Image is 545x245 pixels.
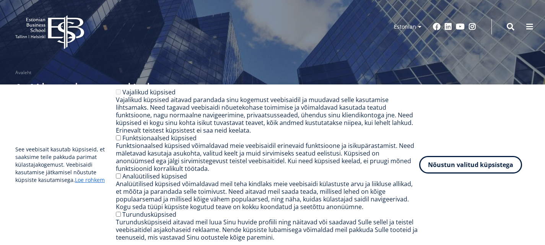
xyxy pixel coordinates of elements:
[116,96,419,134] div: Vajalikud küpsised aitavad parandada sinu kogemust veebisaidil ja muudavad selle kasutamise lihts...
[456,23,465,31] a: Youtube
[15,146,116,184] p: See veebisait kasutab küpsiseid, et saaksime teile pakkuda parimat külastajakogemust. Veebisaidi ...
[122,172,187,180] label: Analüütilised küpsised
[15,69,31,76] a: Avaleht
[444,23,452,31] a: Linkedin
[469,23,476,31] a: Instagram
[122,88,176,96] label: Vajalikud küpsised
[433,23,441,31] a: Facebook
[15,76,151,107] span: Mikrokraadid
[116,180,419,211] div: Analüütilised küpsised võimaldavad meil teha kindlaks meie veebisaidi külastuste arvu ja liikluse...
[122,134,197,142] label: Funktsionaalsed küpsised
[75,176,105,184] a: Loe rohkem
[122,210,176,219] label: Turundusküpsised
[419,156,522,174] button: Nõustun valitud küpsistega
[116,142,419,172] div: Funktsionaalsed küpsised võimaldavad meie veebisaidil erinevaid funktsioone ja isikupärastamist. ...
[116,218,419,241] div: Turundusküpsiseid aitavad meil luua Sinu huvide profiili ning näitavad või saadavad Sulle sellel ...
